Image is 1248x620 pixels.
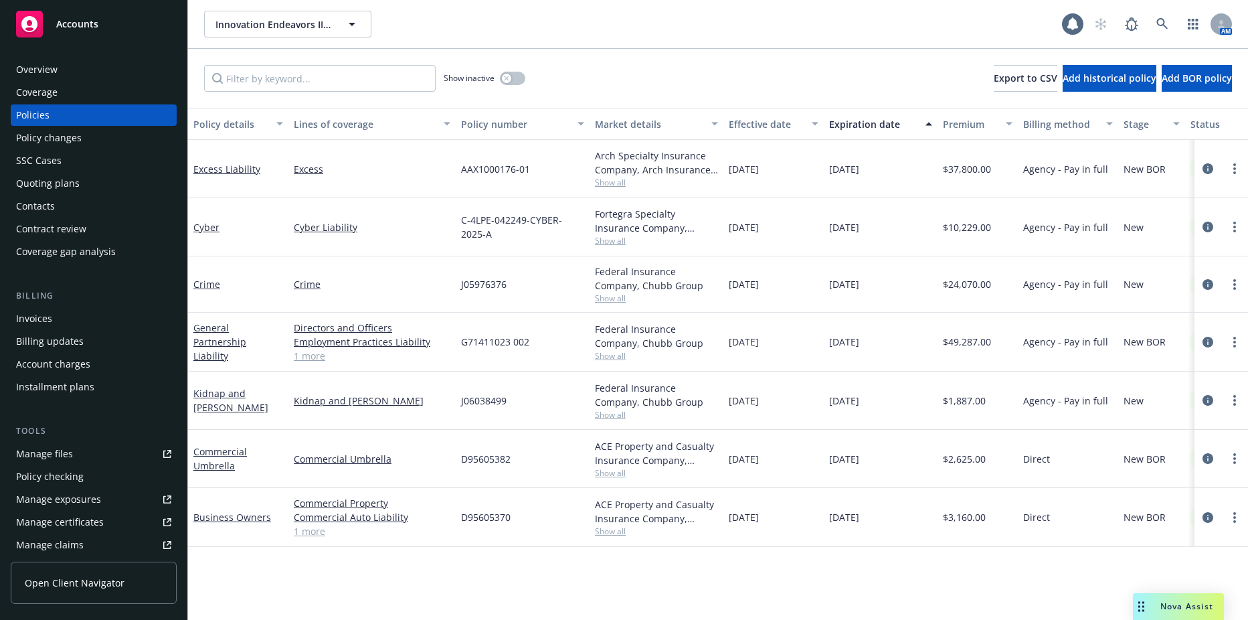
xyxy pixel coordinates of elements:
[16,59,58,80] div: Overview
[11,289,177,303] div: Billing
[729,277,759,291] span: [DATE]
[16,196,55,217] div: Contacts
[1149,11,1176,37] a: Search
[456,108,590,140] button: Policy number
[595,293,718,304] span: Show all
[595,467,718,479] span: Show all
[1023,162,1108,176] span: Agency - Pay in full
[11,489,177,510] a: Manage exposures
[1227,161,1243,177] a: more
[1018,108,1118,140] button: Billing method
[943,277,991,291] span: $24,070.00
[1160,601,1213,612] span: Nova Assist
[16,489,101,510] div: Manage exposures
[1124,117,1165,131] div: Stage
[1200,510,1216,526] a: circleInformation
[1133,593,1224,620] button: Nova Assist
[829,510,859,524] span: [DATE]
[16,466,84,487] div: Policy checking
[461,277,507,291] span: J05976376
[294,162,450,176] a: Excess
[11,5,177,43] a: Accounts
[1087,11,1114,37] a: Start snowing
[829,162,859,176] span: [DATE]
[193,387,268,414] a: Kidnap and [PERSON_NAME]
[16,150,62,171] div: SSC Cases
[595,381,718,409] div: Federal Insurance Company, Chubb Group
[1200,392,1216,408] a: circleInformation
[16,104,50,126] div: Policies
[16,173,80,194] div: Quoting plans
[11,241,177,262] a: Coverage gap analysis
[943,452,986,466] span: $2,625.00
[595,497,718,526] div: ACE Property and Casualty Insurance Company, Chubb Group
[1227,510,1243,526] a: more
[11,59,177,80] a: Overview
[16,376,94,398] div: Installment plans
[11,466,177,487] a: Policy checking
[461,394,507,408] span: J06038499
[193,321,246,362] a: General Partnership Liability
[294,496,450,510] a: Commercial Property
[729,162,759,176] span: [DATE]
[829,277,859,291] span: [DATE]
[16,512,104,533] div: Manage certificates
[829,335,859,349] span: [DATE]
[11,104,177,126] a: Policies
[193,511,271,524] a: Business Owners
[994,72,1057,84] span: Export to CSV
[16,127,82,149] div: Policy changes
[943,220,991,234] span: $10,229.00
[1023,335,1108,349] span: Agency - Pay in full
[723,108,824,140] button: Effective date
[11,534,177,556] a: Manage claims
[188,108,288,140] button: Policy details
[994,65,1057,92] button: Export to CSV
[829,452,859,466] span: [DATE]
[943,394,986,408] span: $1,887.00
[288,108,456,140] button: Lines of coverage
[943,117,998,131] div: Premium
[11,443,177,465] a: Manage files
[204,65,436,92] input: Filter by keyword...
[1162,72,1232,84] span: Add BOR policy
[1200,451,1216,467] a: circleInformation
[729,117,804,131] div: Effective date
[204,11,371,37] button: Innovation Endeavors III Advisers, LLC
[595,526,718,537] span: Show all
[595,350,718,362] span: Show all
[25,576,124,590] span: Open Client Navigator
[1200,277,1216,293] a: circleInformation
[1180,11,1207,37] a: Switch app
[1023,117,1098,131] div: Billing method
[461,335,529,349] span: G71411023 002
[1200,219,1216,235] a: circleInformation
[193,117,268,131] div: Policy details
[1227,451,1243,467] a: more
[938,108,1018,140] button: Premium
[16,241,116,262] div: Coverage gap analysis
[595,439,718,467] div: ACE Property and Casualty Insurance Company, Chubb Group
[943,335,991,349] span: $49,287.00
[729,394,759,408] span: [DATE]
[11,127,177,149] a: Policy changes
[16,82,58,103] div: Coverage
[215,17,331,31] span: Innovation Endeavors III Advisers, LLC
[294,277,450,291] a: Crime
[595,322,718,350] div: Federal Insurance Company, Chubb Group
[16,218,86,240] div: Contract review
[1124,394,1144,408] span: New
[294,394,450,408] a: Kidnap and [PERSON_NAME]
[16,331,84,352] div: Billing updates
[1124,335,1166,349] span: New BOR
[16,534,84,556] div: Manage claims
[16,443,73,465] div: Manage files
[1227,219,1243,235] a: more
[16,354,90,375] div: Account charges
[461,452,511,466] span: D95605382
[461,117,569,131] div: Policy number
[193,163,260,175] a: Excess Liability
[193,221,219,234] a: Cyber
[11,376,177,398] a: Installment plans
[444,72,495,84] span: Show inactive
